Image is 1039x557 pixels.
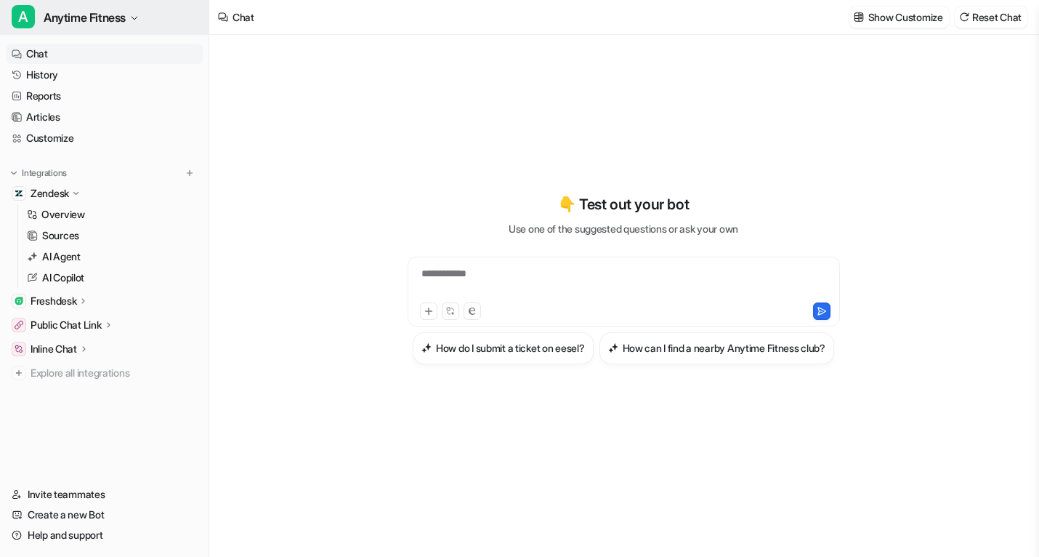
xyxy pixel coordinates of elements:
img: customize [854,12,864,23]
img: Inline Chat [15,345,23,353]
a: Create a new Bot [6,505,203,525]
span: Explore all integrations [31,361,197,385]
button: Integrations [6,166,71,180]
img: menu_add.svg [185,168,195,178]
a: Chat [6,44,203,64]
a: History [6,65,203,85]
h3: How can I find a nearby Anytime Fitness club? [623,340,825,356]
button: How do I submit a ticket on eesel?How do I submit a ticket on eesel? [413,332,593,364]
a: Customize [6,128,203,148]
a: Sources [21,225,203,246]
a: Reports [6,86,203,106]
a: AI Copilot [21,268,203,288]
p: Freshdesk [31,294,76,308]
span: Anytime Fitness [44,7,126,28]
p: Overview [41,207,85,222]
div: Chat [233,9,254,25]
img: Public Chat Link [15,321,23,329]
a: Invite teammates [6,484,203,505]
img: reset [959,12,969,23]
p: Public Chat Link [31,318,102,332]
img: How do I submit a ticket on eesel? [421,342,432,353]
a: Explore all integrations [6,363,203,383]
a: Articles [6,107,203,127]
p: Inline Chat [31,342,77,356]
img: Freshdesk [15,297,23,305]
img: expand menu [9,168,19,178]
p: Sources [42,228,79,243]
button: Show Customize [849,7,949,28]
span: A [12,5,35,28]
img: How can I find a nearby Anytime Fitness club? [608,342,618,353]
a: Overview [21,204,203,225]
h3: How do I submit a ticket on eesel? [436,340,584,356]
img: Zendesk [15,189,23,198]
p: AI Agent [42,249,81,264]
button: How can I find a nearby Anytime Fitness club?How can I find a nearby Anytime Fitness club? [599,332,834,364]
p: Use one of the suggested questions or ask your own [509,221,738,236]
p: AI Copilot [42,271,84,285]
p: Zendesk [31,186,69,201]
img: explore all integrations [12,366,26,380]
a: AI Agent [21,247,203,267]
p: Show Customize [868,9,943,25]
p: 👇 Test out your bot [558,193,689,215]
p: Integrations [22,167,67,179]
button: Reset Chat [955,7,1027,28]
a: Help and support [6,525,203,545]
